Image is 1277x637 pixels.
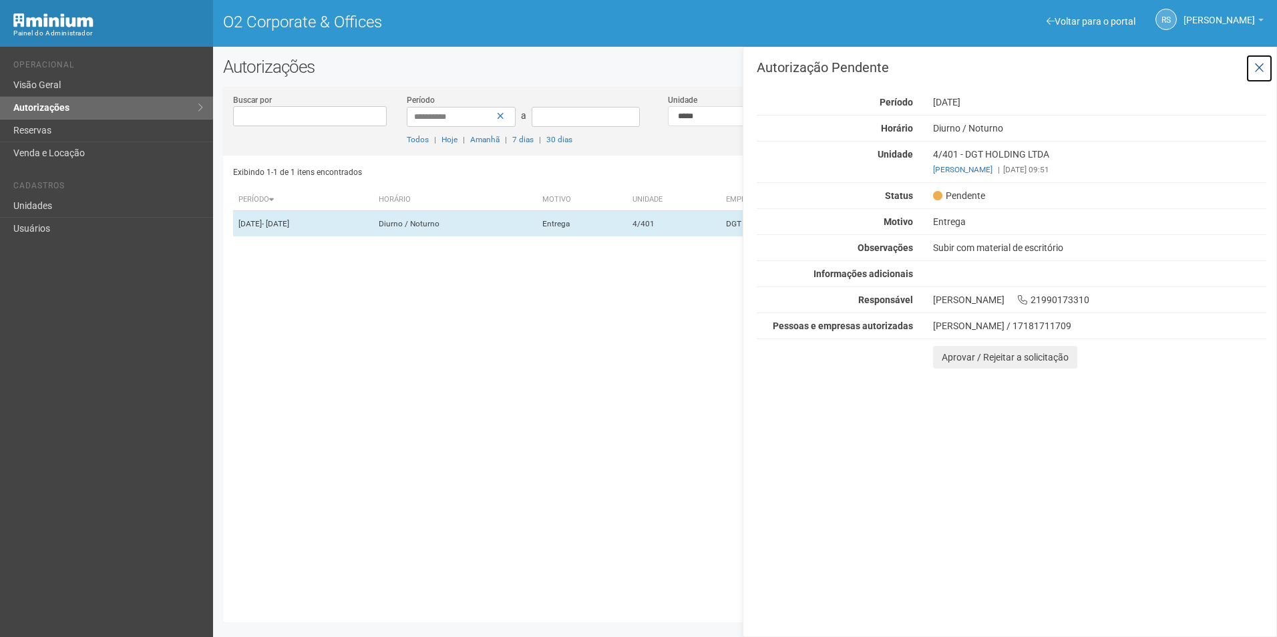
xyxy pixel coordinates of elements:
strong: Período [880,97,913,108]
strong: Unidade [878,149,913,160]
th: Período [233,189,374,211]
th: Motivo [537,189,627,211]
a: Hoje [441,135,458,144]
li: Operacional [13,60,203,74]
strong: Informações adicionais [813,268,913,279]
span: | [463,135,465,144]
a: Todos [407,135,429,144]
td: Diurno / Noturno [373,211,537,237]
a: [PERSON_NAME] [1183,17,1264,27]
th: Unidade [627,189,721,211]
h3: Autorização Pendente [757,61,1266,74]
strong: Observações [858,242,913,253]
td: 4/401 [627,211,721,237]
div: [DATE] 09:51 [933,164,1266,176]
a: Voltar para o portal [1047,16,1135,27]
a: 30 dias [546,135,572,144]
h2: Autorizações [223,57,1267,77]
a: Amanhã [470,135,500,144]
h1: O2 Corporate & Offices [223,13,735,31]
div: [PERSON_NAME] 21990173310 [923,294,1276,306]
span: - [DATE] [262,219,289,228]
div: Entrega [923,216,1276,228]
div: Painel do Administrador [13,27,203,39]
img: Minium [13,13,94,27]
label: Buscar por [233,94,272,106]
span: | [434,135,436,144]
td: [DATE] [233,211,374,237]
a: 7 dias [512,135,534,144]
strong: Responsável [858,294,913,305]
div: Diurno / Noturno [923,122,1276,134]
button: Aprovar / Rejeitar a solicitação [933,346,1077,369]
div: Exibindo 1-1 de 1 itens encontrados [233,162,741,182]
div: Subir com material de escritório [923,242,1276,254]
div: [PERSON_NAME] / 17181711709 [933,320,1266,332]
div: 4/401 - DGT HOLDING LTDA [923,148,1276,176]
li: Cadastros [13,181,203,195]
a: [PERSON_NAME] [933,165,992,174]
div: [DATE] [923,96,1276,108]
strong: Pessoas e empresas autorizadas [773,321,913,331]
td: Entrega [537,211,627,237]
strong: Status [885,190,913,201]
span: a [521,110,526,121]
span: | [505,135,507,144]
span: | [539,135,541,144]
th: Empresa [721,189,906,211]
strong: Horário [881,123,913,134]
strong: Motivo [884,216,913,227]
span: Pendente [933,190,985,202]
label: Período [407,94,435,106]
span: | [998,165,1000,174]
a: RS [1155,9,1177,30]
label: Unidade [668,94,697,106]
span: Rayssa Soares Ribeiro [1183,2,1255,25]
th: Horário [373,189,537,211]
td: DGT HOLDING LTDA [721,211,906,237]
